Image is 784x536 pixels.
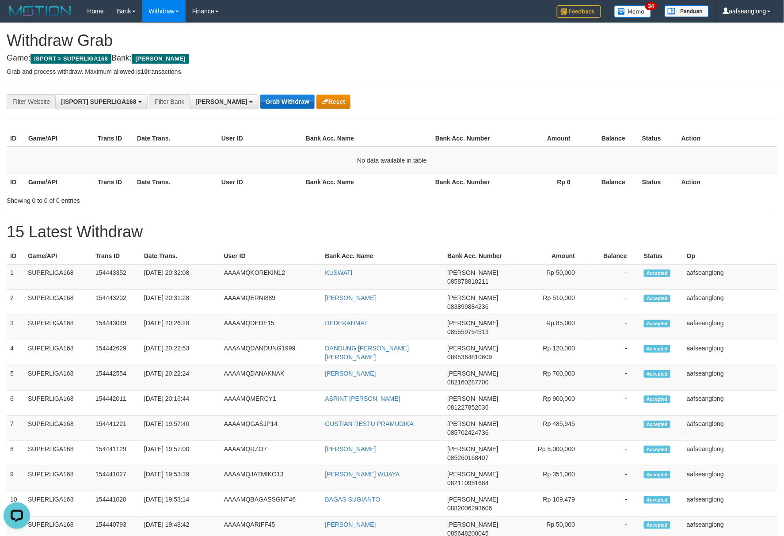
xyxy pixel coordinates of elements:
td: - [588,315,640,340]
span: Accepted [644,270,670,277]
td: 3 [7,315,24,340]
td: SUPERLIGA168 [24,416,92,441]
td: [DATE] 20:22:53 [141,340,221,365]
th: Bank Acc. Name [302,130,432,147]
th: Bank Acc. Number [432,174,501,190]
th: ID [7,130,25,147]
td: SUPERLIGA168 [24,264,92,290]
th: Rp 0 [501,174,584,190]
td: - [588,290,640,315]
td: 154441020 [92,491,141,517]
td: [DATE] 19:57:00 [141,441,221,466]
td: - [588,491,640,517]
td: SUPERLIGA168 [24,365,92,391]
th: Amount [510,248,588,264]
span: [PERSON_NAME] [447,269,498,276]
a: [PERSON_NAME] [325,370,376,377]
a: BAGAS SUGIANTO [325,496,381,503]
span: ISPORT > SUPERLIGA168 [30,54,111,64]
td: - [588,466,640,491]
td: 154441221 [92,416,141,441]
td: aafseanglong [683,264,777,290]
td: AAAAMQBAGASSGNT46 [221,491,322,517]
a: [PERSON_NAME] WIJAYA [325,471,400,478]
span: [PERSON_NAME] [132,54,189,64]
td: SUPERLIGA168 [24,315,92,340]
td: 154443049 [92,315,141,340]
th: Status [639,174,678,190]
img: Button%20Memo.svg [614,5,651,18]
span: [PERSON_NAME] [447,496,498,503]
td: aafseanglong [683,340,777,365]
th: User ID [218,174,302,190]
th: Game/API [25,130,94,147]
td: 154443352 [92,264,141,290]
td: [DATE] 20:31:28 [141,290,221,315]
span: [PERSON_NAME] [447,420,498,427]
strong: 10 [141,68,148,75]
td: AAAAMQKOREKIN12 [221,264,322,290]
span: Copy 0882006293606 to clipboard [447,505,492,512]
a: [PERSON_NAME] [325,521,376,528]
td: [DATE] 19:53:14 [141,491,221,517]
span: Copy 0895364810609 to clipboard [447,354,492,361]
span: [PERSON_NAME] [447,445,498,452]
td: AAAAMQJATMIKO13 [221,466,322,491]
th: Balance [584,130,639,147]
td: No data available in table [7,147,777,174]
a: DEDERAHMAT [325,319,368,327]
span: Copy 085702424736 to clipboard [447,429,488,436]
span: [PERSON_NAME] [447,395,498,402]
td: 154442554 [92,365,141,391]
td: - [588,340,640,365]
th: Balance [584,174,639,190]
td: 6 [7,391,24,416]
span: [PERSON_NAME] [447,370,498,377]
span: 34 [645,2,657,10]
th: Bank Acc. Name [302,174,432,190]
span: Accepted [644,345,670,353]
td: 9 [7,466,24,491]
span: Copy 085559754513 to clipboard [447,328,488,335]
span: [PERSON_NAME] [447,294,498,301]
td: [DATE] 19:57:40 [141,416,221,441]
th: Bank Acc. Number [432,130,501,147]
th: Trans ID [94,130,133,147]
span: [ISPORT] SUPERLIGA168 [61,98,136,105]
span: Accepted [644,295,670,302]
th: Trans ID [92,248,141,264]
td: AAAAMQERNI889 [221,290,322,315]
button: [ISPORT] SUPERLIGA168 [55,94,147,109]
td: SUPERLIGA168 [24,491,92,517]
td: - [588,416,640,441]
td: - [588,441,640,466]
th: Amount [501,130,584,147]
a: GUSTIAN RESTU PRAMUDIKA [325,420,414,427]
th: Bank Acc. Number [444,248,510,264]
th: ID [7,248,24,264]
th: Date Trans. [133,130,218,147]
span: Accepted [644,471,670,479]
th: Status [639,130,678,147]
div: Showing 0 to 0 of 0 entries [7,193,320,205]
button: Open LiveChat chat widget [4,4,30,30]
th: Status [640,248,683,264]
td: aafseanglong [683,315,777,340]
td: Rp 700,000 [510,365,588,391]
span: Copy 082160287700 to clipboard [447,379,488,386]
td: aafseanglong [683,416,777,441]
th: Balance [588,248,640,264]
td: aafseanglong [683,290,777,315]
td: SUPERLIGA168 [24,466,92,491]
span: Accepted [644,521,670,529]
a: [PERSON_NAME] [325,294,376,301]
td: aafseanglong [683,441,777,466]
span: Copy 082110951684 to clipboard [447,479,488,487]
span: Accepted [644,395,670,403]
p: Grab and process withdraw. Maximum allowed is transactions. [7,67,777,76]
th: Trans ID [94,174,133,190]
td: 154442629 [92,340,141,365]
td: Rp 120,000 [510,340,588,365]
span: Copy 085260168407 to clipboard [447,454,488,461]
td: AAAAMQGASJP14 [221,416,322,441]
